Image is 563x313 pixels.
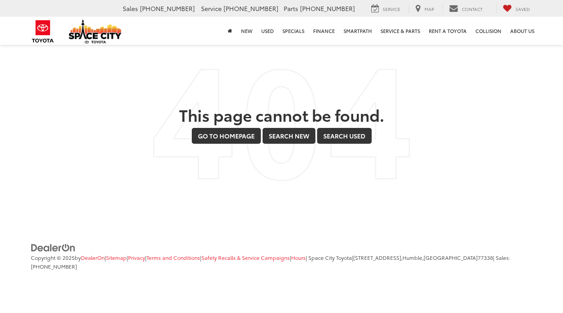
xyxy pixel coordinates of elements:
[424,17,471,45] a: Rent a Toyota
[140,4,195,13] span: [PHONE_NUMBER]
[26,17,59,46] img: Toyota
[31,106,532,124] h2: This page cannot be found.
[290,254,306,261] span: |
[515,6,530,12] span: Saved
[383,6,400,12] span: Service
[31,243,76,253] img: DealerOn
[506,17,539,45] a: About Us
[31,254,75,261] span: Copyright © 2025
[106,254,127,261] a: Sitemap
[496,4,537,14] a: My Saved Vehicles
[201,254,290,261] a: Safety Recalls & Service Campaigns, Opens in a new tab
[105,254,127,261] span: |
[409,4,441,14] a: Map
[75,254,105,261] span: by
[284,4,298,13] span: Parts
[263,128,315,144] a: Search New
[424,6,434,12] span: Map
[69,19,121,44] img: Space City Toyota
[31,243,76,251] a: DealerOn
[237,17,257,45] a: New
[145,254,200,261] span: |
[402,254,424,261] span: Humble,
[352,254,493,261] span: |
[200,254,290,261] span: |
[300,4,355,13] span: [PHONE_NUMBER]
[339,17,376,45] a: SmartPath
[317,128,372,144] a: Search Used
[309,17,339,45] a: Finance
[353,254,402,261] span: [STREET_ADDRESS],
[471,17,506,45] a: Collision
[291,254,306,261] a: Hours
[223,17,237,45] a: Home
[442,4,489,14] a: Contact
[223,4,278,13] span: [PHONE_NUMBER]
[462,6,483,12] span: Contact
[376,17,424,45] a: Service & Parts
[128,254,145,261] a: Privacy
[365,4,407,14] a: Service
[201,4,222,13] span: Service
[146,254,200,261] a: Terms and Conditions
[123,4,138,13] span: Sales
[81,254,105,261] a: DealerOn Home Page
[257,17,278,45] a: Used
[424,254,478,261] span: [GEOGRAPHIC_DATA]
[127,254,145,261] span: |
[306,254,352,261] span: | Space City Toyota
[278,17,309,45] a: Specials
[192,128,261,144] a: Go to Homepage
[478,254,493,261] span: 77338
[31,262,77,270] span: [PHONE_NUMBER]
